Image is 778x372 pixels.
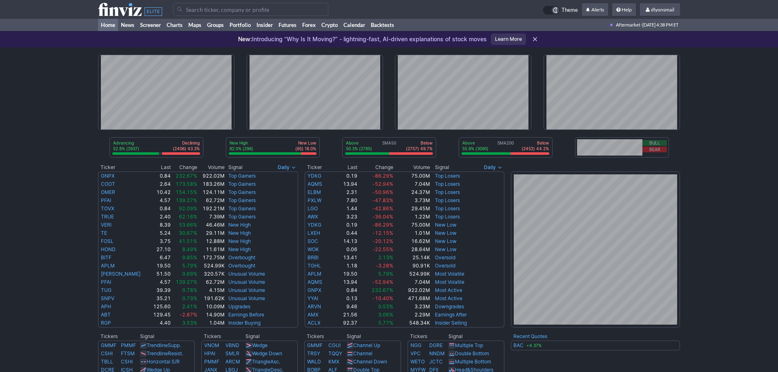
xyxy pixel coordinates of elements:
[149,262,171,270] td: 19.50
[149,196,171,205] td: 4.57
[353,342,380,348] a: Channel Up
[164,19,185,31] a: Charts
[435,197,460,203] a: Top Losers
[378,312,393,318] span: 3.06%
[98,163,149,172] th: Ticker
[270,359,280,365] span: Asc.
[543,6,578,15] a: Theme
[230,140,253,146] p: New High
[642,147,667,152] button: Bear
[121,350,135,356] a: FTSM
[149,286,171,294] td: 39.39
[462,146,488,151] p: 55.8% (3090)
[149,237,171,245] td: 3.75
[308,263,321,269] a: TGHL
[616,19,642,31] span: Aftermarket ·
[372,189,393,195] span: -50.96%
[435,271,464,277] a: Most Volatile
[372,205,393,212] span: -42.86%
[307,350,320,356] a: TRSY
[308,303,321,310] a: ARVN
[198,229,225,237] td: 29.11M
[372,279,393,285] span: -52.94%
[101,189,115,195] a: OMER
[176,189,197,195] span: 154.15%
[228,263,255,269] a: Overbought
[228,287,265,293] a: Unusual Volume
[308,312,319,318] a: AMX
[101,246,116,252] a: HOND
[101,254,111,261] a: BITF
[333,213,357,221] td: 3.23
[319,19,341,31] a: Crypto
[333,245,357,254] td: 0.06
[345,140,433,152] div: SMA50
[278,163,290,172] span: Daily
[429,342,443,348] a: DGRE
[346,140,372,146] p: Above
[228,189,256,195] a: Top Gainers
[238,36,252,42] span: New:
[101,263,115,269] a: APLM
[98,19,118,31] a: Home
[225,359,240,365] a: ARCM
[333,188,357,196] td: 2.31
[149,245,171,254] td: 27.10
[353,350,372,356] a: Channel
[372,197,393,203] span: -47.83%
[228,214,256,220] a: Top Gainers
[435,246,457,252] a: New Low
[149,163,171,172] th: Last
[179,230,197,236] span: 30.67%
[149,229,171,237] td: 5.24
[198,221,225,229] td: 46.46M
[429,359,443,365] a: JCTC
[307,359,321,365] a: WALD
[121,359,133,365] a: CSHI
[101,173,115,179] a: GNPX
[522,140,549,146] p: Below
[180,312,197,318] span: -2.87%
[276,19,299,31] a: Futures
[173,146,200,151] p: (2406) 43.3%
[376,263,393,269] span: -3.28%
[491,33,526,45] a: Learn More
[101,320,111,326] a: RGP
[333,262,357,270] td: 1.18
[394,262,430,270] td: 90.91K
[295,146,316,151] p: (65) 18.0%
[101,230,107,236] a: TE
[513,341,524,350] a: BAC
[435,263,455,269] a: Oversold
[198,237,225,245] td: 12.88M
[435,189,460,195] a: Top Losers
[198,213,225,221] td: 7.39M
[333,229,357,237] td: 0.44
[176,197,197,203] span: 139.27%
[198,319,225,327] td: 1.04M
[394,229,430,237] td: 1.01M
[198,270,225,278] td: 320.57K
[308,279,322,285] a: AQMS
[252,359,280,365] a: TriangleAsc.
[651,7,674,13] span: dlyonsmail
[173,140,200,146] p: Declining
[204,359,219,365] a: PMMF
[179,205,197,212] span: 92.09%
[333,254,357,262] td: 13.41
[372,214,393,220] span: -36.04%
[435,320,467,326] a: Insider Selling
[353,359,387,365] a: Channel Down
[252,342,268,348] a: Wedge
[182,263,197,269] span: 5.79%
[522,146,549,151] p: (2452) 44.2%
[149,205,171,213] td: 0.84
[455,359,491,365] a: Multiple Bottom
[228,312,264,318] a: Earnings Before
[333,278,357,286] td: 13.94
[394,172,430,180] td: 75.00M
[394,245,430,254] td: 28.64M
[308,287,321,293] a: GNPX
[378,271,393,277] span: 5.79%
[101,287,111,293] a: TUG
